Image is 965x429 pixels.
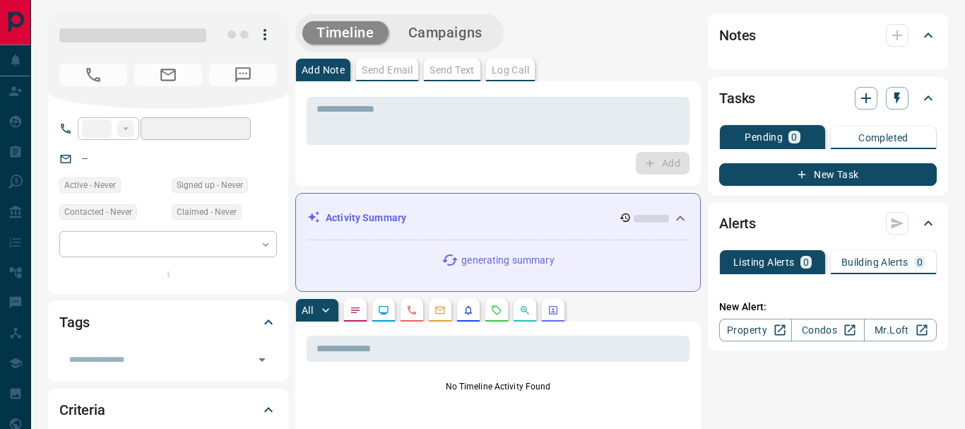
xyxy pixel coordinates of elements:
[519,305,531,316] svg: Opportunities
[864,319,937,341] a: Mr.Loft
[307,380,689,393] p: No Timeline Activity Found
[719,300,937,315] p: New Alert:
[841,257,908,267] p: Building Alerts
[719,319,792,341] a: Property
[177,205,237,219] span: Claimed - Never
[461,253,554,268] p: generating summary
[64,205,132,219] span: Contacted - Never
[719,18,937,52] div: Notes
[177,178,243,192] span: Signed up - Never
[59,399,105,421] h2: Criteria
[858,133,908,143] p: Completed
[59,305,277,339] div: Tags
[463,305,474,316] svg: Listing Alerts
[547,305,559,316] svg: Agent Actions
[134,64,202,86] span: No Email
[791,319,864,341] a: Condos
[302,21,389,45] button: Timeline
[745,132,783,142] p: Pending
[434,305,446,316] svg: Emails
[378,305,389,316] svg: Lead Browsing Activity
[491,305,502,316] svg: Requests
[252,350,272,370] button: Open
[209,64,277,86] span: No Number
[302,65,345,75] p: Add Note
[59,393,277,427] div: Criteria
[64,178,116,192] span: Active - Never
[719,81,937,115] div: Tasks
[406,305,418,316] svg: Calls
[59,311,89,334] h2: Tags
[719,212,756,235] h2: Alerts
[307,205,689,231] div: Activity Summary
[350,305,361,316] svg: Notes
[719,163,937,186] button: New Task
[719,87,755,110] h2: Tasks
[803,257,809,267] p: 0
[719,206,937,240] div: Alerts
[59,64,127,86] span: No Number
[302,305,313,315] p: All
[82,153,88,164] a: --
[326,211,406,225] p: Activity Summary
[791,132,797,142] p: 0
[394,21,497,45] button: Campaigns
[719,24,756,47] h2: Notes
[733,257,795,267] p: Listing Alerts
[917,257,923,267] p: 0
